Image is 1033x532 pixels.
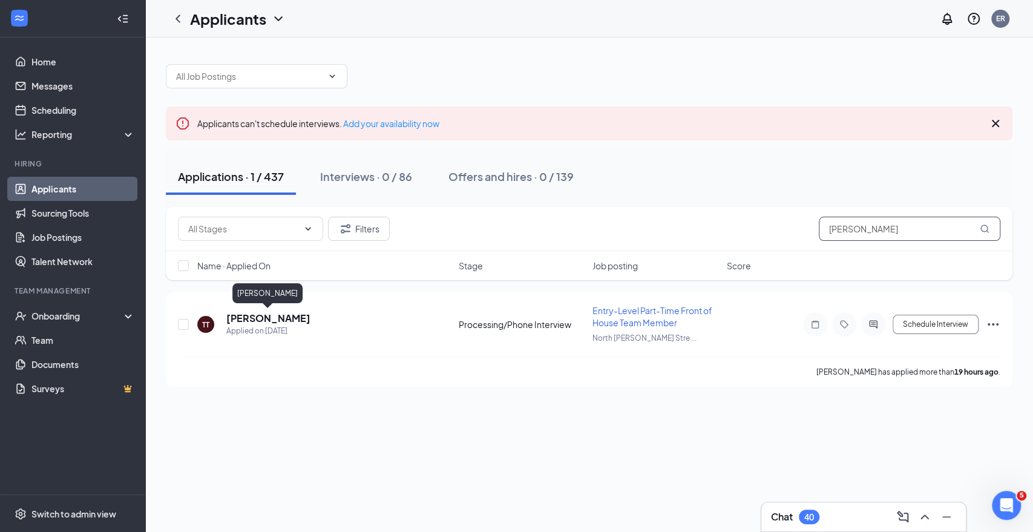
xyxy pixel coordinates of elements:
a: Documents [31,352,135,376]
span: Name · Applied On [197,260,271,272]
input: All Stages [188,222,298,235]
button: Minimize [937,507,956,527]
div: Onboarding [31,310,125,322]
div: 40 [804,512,814,522]
div: Processing/Phone Interview [459,318,586,330]
svg: Notifications [940,11,954,26]
div: Interviews · 0 / 86 [320,169,412,184]
a: SurveysCrown [31,376,135,401]
iframe: Intercom live chat [992,491,1021,520]
a: Job Postings [31,225,135,249]
a: Talent Network [31,249,135,274]
button: Filter Filters [328,217,390,241]
a: Add your availability now [343,118,439,129]
svg: Tag [837,320,851,329]
button: Schedule Interview [893,315,979,334]
a: Messages [31,74,135,98]
span: Applicants can't schedule interviews. [197,118,439,129]
input: All Job Postings [176,70,323,83]
b: 19 hours ago [954,367,999,376]
svg: Analysis [15,128,27,140]
svg: MagnifyingGlass [980,224,989,234]
svg: ChevronDown [271,11,286,26]
button: ComposeMessage [893,507,913,527]
a: Team [31,328,135,352]
svg: UserCheck [15,310,27,322]
a: Sourcing Tools [31,201,135,225]
div: [PERSON_NAME] [232,283,303,303]
span: North [PERSON_NAME] Stre ... [592,333,697,343]
svg: Collapse [117,13,129,25]
span: Job posting [592,260,638,272]
svg: ChevronDown [327,71,337,81]
div: Team Management [15,286,133,296]
svg: ChevronDown [303,224,313,234]
div: Reporting [31,128,136,140]
div: Applied on [DATE] [226,325,310,337]
svg: ChevronLeft [171,11,185,26]
div: Applications · 1 / 437 [178,169,284,184]
div: ER [996,13,1005,24]
a: Home [31,50,135,74]
h3: Chat [771,510,793,524]
svg: Error [175,116,190,131]
button: ChevronUp [915,507,934,527]
div: Hiring [15,159,133,169]
svg: Ellipses [986,317,1000,332]
div: Offers and hires · 0 / 139 [448,169,574,184]
svg: ActiveChat [866,320,881,329]
p: [PERSON_NAME] has applied more than . [816,367,1000,377]
span: 5 [1017,491,1026,501]
span: Entry-Level Part-Time Front of House Team Member [592,305,712,328]
svg: Filter [338,222,353,236]
a: Scheduling [31,98,135,122]
svg: WorkstreamLogo [13,12,25,24]
input: Search in applications [819,217,1000,241]
svg: QuestionInfo [966,11,981,26]
svg: Settings [15,508,27,520]
svg: Minimize [939,510,954,524]
div: TT [202,320,209,330]
h1: Applicants [190,8,266,29]
span: Score [727,260,751,272]
h5: [PERSON_NAME] [226,312,310,325]
svg: Note [808,320,822,329]
div: Switch to admin view [31,508,116,520]
svg: ComposeMessage [896,510,910,524]
svg: ChevronUp [917,510,932,524]
a: Applicants [31,177,135,201]
svg: Cross [988,116,1003,131]
span: Stage [459,260,483,272]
